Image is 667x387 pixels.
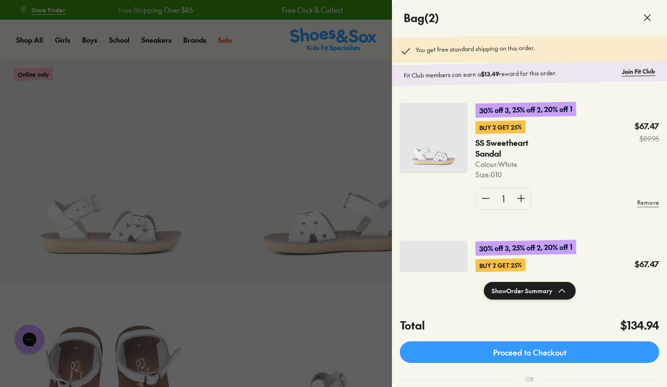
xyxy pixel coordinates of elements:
p: You get free standard shipping on this order. [416,43,535,57]
button: Gorgias live chat [5,3,34,33]
a: Join Fit Club [622,67,655,76]
p: Colour: White [475,159,556,169]
h4: Bag ( 2 ) [404,10,439,26]
img: 5_8424af46-3250-4654-808c-7d87b4429814.jpg [400,103,468,173]
p: Size : 010 [475,169,556,180]
s: $89.95 [635,134,659,144]
div: 1 [496,188,511,209]
h4: Total [400,317,425,333]
button: ShowOrder Summary [484,282,576,300]
p: $67.47 [635,259,659,270]
img: 5_8424af46-3250-4654-808c-7d87b4429814.jpg [400,241,468,311]
p: Buy 2 Get 25% [475,258,526,272]
p: $67.47 [635,121,659,132]
b: $13.49 [481,70,499,78]
p: Fit Club members can earn a reward for this order. [404,67,618,80]
h4: $134.94 [620,317,659,333]
p: Buy 2 Get 25% [475,120,526,134]
a: Proceed to Checkout [400,341,659,363]
p: 30% off 3, 25% off 2, 20% off 1 [475,102,576,118]
p: 30% off 3, 25% off 2, 20% off 1 [475,240,576,256]
p: SS Sweetheart Sandal [475,138,540,159]
s: $89.95 [635,272,659,282]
